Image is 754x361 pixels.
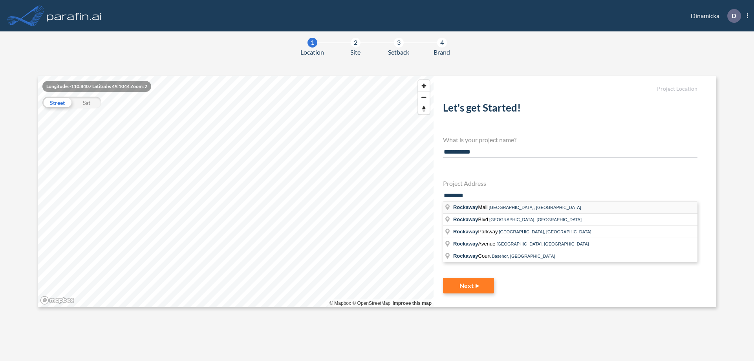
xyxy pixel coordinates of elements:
div: 2 [351,38,361,48]
span: Court [453,253,492,259]
button: Reset bearing to north [418,103,430,114]
div: 4 [437,38,447,48]
div: Dinamicka [679,9,748,23]
span: Parkway [453,229,499,235]
span: Brand [434,48,450,57]
span: Site [350,48,361,57]
span: Mall [453,204,489,210]
div: 1 [307,38,317,48]
span: Rockaway [453,241,478,247]
h2: Let's get Started! [443,102,697,117]
canvas: Map [38,76,434,307]
span: [GEOGRAPHIC_DATA], [GEOGRAPHIC_DATA] [489,205,581,210]
div: Longitude: -110.8407 Latitude: 49.1044 Zoom: 2 [42,81,151,92]
h4: Project Address [443,180,697,187]
span: [GEOGRAPHIC_DATA], [GEOGRAPHIC_DATA] [489,217,582,222]
span: Rockaway [453,253,478,259]
div: 3 [394,38,404,48]
a: Mapbox homepage [40,296,75,305]
a: OpenStreetMap [352,301,390,306]
p: D [732,12,736,19]
span: Zoom out [418,92,430,103]
span: Basehor, [GEOGRAPHIC_DATA] [492,254,555,258]
span: Avenue [453,241,496,247]
span: Setback [388,48,409,57]
span: Rockaway [453,216,478,222]
button: Next [443,278,494,293]
h4: What is your project name? [443,136,697,143]
span: Rockaway [453,229,478,235]
button: Zoom in [418,80,430,92]
button: Zoom out [418,92,430,103]
a: Mapbox [329,301,351,306]
span: [GEOGRAPHIC_DATA], [GEOGRAPHIC_DATA] [496,242,589,246]
span: [GEOGRAPHIC_DATA], [GEOGRAPHIC_DATA] [499,229,591,234]
span: Rockaway [453,204,478,210]
span: Blvd [453,216,489,222]
div: Sat [72,97,101,108]
a: Improve this map [393,301,432,306]
div: Street [42,97,72,108]
img: logo [45,8,103,24]
h5: Project Location [443,86,697,92]
span: Location [300,48,324,57]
